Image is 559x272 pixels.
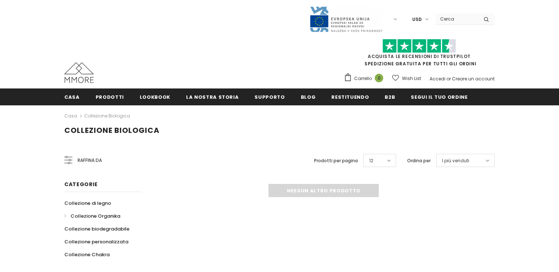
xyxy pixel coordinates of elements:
[430,76,445,82] a: Accedi
[369,157,373,164] span: 12
[96,88,124,105] a: Prodotti
[64,94,80,101] span: Casa
[186,94,239,101] span: La nostra storia
[64,251,110,258] span: Collezione Chakra
[442,157,469,164] span: I più venduti
[331,88,369,105] a: Restituendo
[344,73,387,84] a: Carrello 0
[412,16,422,23] span: USD
[407,157,431,164] label: Ordina per
[64,112,77,120] a: Casa
[64,222,129,235] a: Collezione biodegradabile
[385,94,395,101] span: B2B
[140,88,170,105] a: Lookbook
[64,200,111,207] span: Collezione di legno
[309,6,383,33] img: Javni Razpis
[254,94,285,101] span: supporto
[301,94,316,101] span: Blog
[64,197,111,210] a: Collezione di legno
[64,238,128,245] span: Collezione personalizzata
[64,88,80,105] a: Casa
[411,88,467,105] a: Segui il tuo ordine
[64,235,128,248] a: Collezione personalizzata
[411,94,467,101] span: Segui il tuo ordine
[452,76,495,82] a: Creare un account
[301,88,316,105] a: Blog
[64,181,97,188] span: Categorie
[64,210,120,222] a: Collezione Organika
[64,248,110,261] a: Collezione Chakra
[64,125,160,135] span: Collezione biologica
[368,53,471,59] a: Acquista le recensioni di TrustPilot
[382,39,456,53] img: Fidati di Pilot Stars
[186,88,239,105] a: La nostra storia
[140,94,170,101] span: Lookbook
[71,213,120,220] span: Collezione Organika
[375,74,383,82] span: 0
[64,225,129,232] span: Collezione biodegradabile
[344,42,495,67] span: SPEDIZIONE GRATUITA PER TUTTI GLI ORDINI
[331,94,369,101] span: Restituendo
[392,72,421,85] a: Wish List
[64,62,94,83] img: Casi MMORE
[385,88,395,105] a: B2B
[309,16,383,22] a: Javni Razpis
[254,88,285,105] a: supporto
[354,75,372,82] span: Carrello
[78,156,102,164] span: Raffina da
[96,94,124,101] span: Prodotti
[84,113,130,119] a: Collezione biologica
[314,157,358,164] label: Prodotti per pagina
[436,14,478,24] input: Search Site
[402,75,421,82] span: Wish List
[446,76,451,82] span: or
